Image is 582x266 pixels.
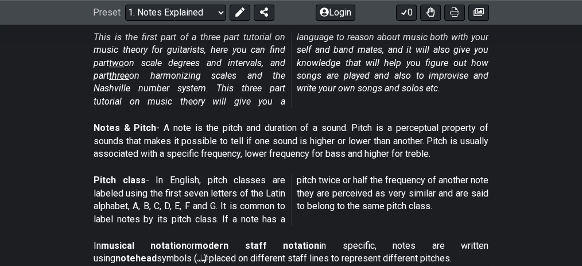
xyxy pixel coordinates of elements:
strong: musical notation [101,240,187,251]
p: - A note is the pitch and duration of a sound. Pitch is a perceptual property of sounds that make... [94,122,488,160]
button: Edit Preset [230,5,250,21]
p: In or in specific, notes are written using symbols (𝅝 𝅗𝅥 𝅘𝅥 𝅘𝅥𝅮) placed on different staff lines to r... [94,240,488,265]
button: Toggle Dexterity for all fretkits [420,5,441,21]
strong: Notes & Pitch [94,122,156,133]
button: Create image [468,5,489,21]
select: Preset [125,5,226,21]
button: 0 [396,5,417,21]
button: Print [444,5,465,21]
p: - In English, pitch classes are labeled using the first seven letters of the Latin alphabet, A, B... [94,174,488,226]
em: This is the first part of a three part tutorial on music theory for guitarists, here you can find... [94,32,488,107]
strong: modern staff notation [195,240,319,251]
span: Preset [93,7,121,18]
span: three [109,70,129,81]
strong: Pitch class [94,175,146,186]
button: Share Preset [254,5,274,21]
button: Login [316,5,355,21]
span: two [109,57,124,68]
strong: notehead [115,253,157,264]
